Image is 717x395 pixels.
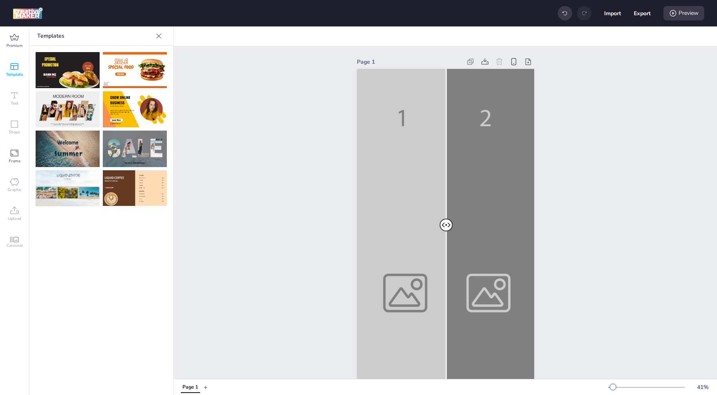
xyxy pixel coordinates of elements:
span: Graphic [8,187,22,193]
span: Frame [9,158,20,164]
img: wiC1eEj.png [36,131,100,167]
span: Upload [8,216,21,222]
span: Text [11,100,18,107]
span: Premium [6,42,23,49]
img: RDvpeV0.png [103,52,167,88]
div: Page 1 [357,58,462,66]
div: 41 % [693,383,712,391]
span: Template [6,71,23,78]
span: Shape [9,129,20,135]
button: + [204,380,208,394]
img: ypUE7hH.png [36,91,100,127]
img: logo Creative Maker [13,7,43,19]
p: Templates [37,26,152,46]
button: Import [604,5,621,22]
div: Tabs [177,380,204,394]
span: Carousel [6,242,23,249]
div: Preview [663,6,704,20]
img: zNDi6Os.png [36,52,100,88]
img: NXLE4hq.png [103,131,167,167]
img: P4qF5We.png [36,170,100,206]
img: 881XAHt.png [103,91,167,127]
img: WX2aUtf.png [103,170,167,206]
div: Page 1 [182,384,198,391]
button: Export [634,5,651,22]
